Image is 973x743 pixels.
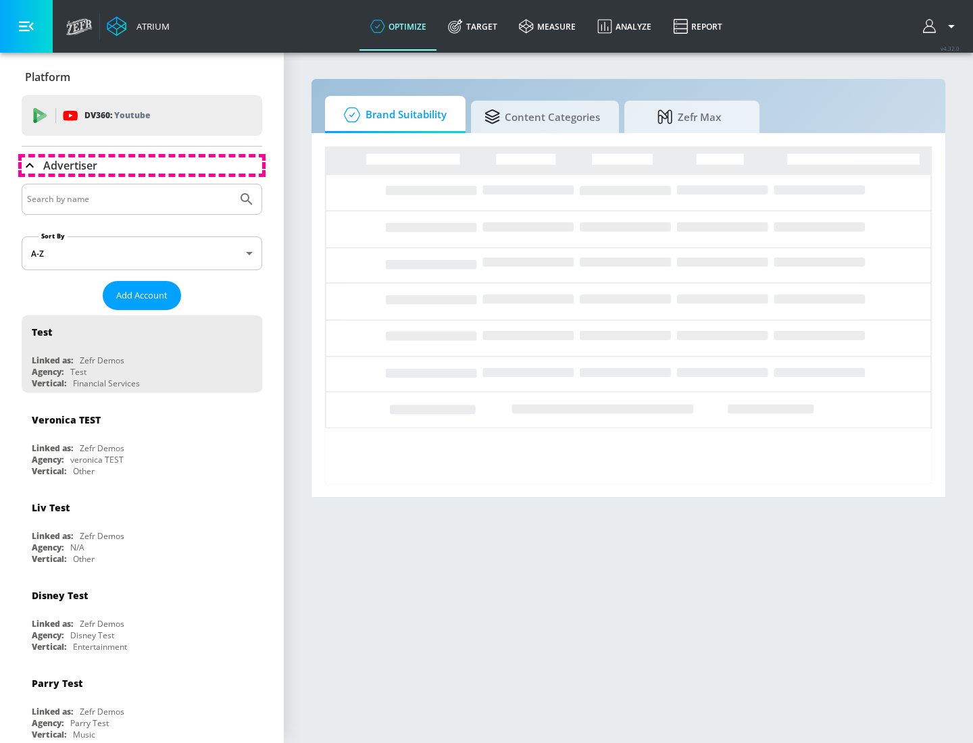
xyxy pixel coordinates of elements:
[22,403,262,480] div: Veronica TESTLinked as:Zefr DemosAgency:veronica TESTVertical:Other
[484,101,600,133] span: Content Categories
[114,108,150,122] p: Youtube
[27,190,232,208] input: Search by name
[32,706,73,717] div: Linked as:
[32,641,66,652] div: Vertical:
[80,618,124,630] div: Zefr Demos
[32,530,73,542] div: Linked as:
[32,413,101,426] div: Veronica TEST
[32,630,64,641] div: Agency:
[80,355,124,366] div: Zefr Demos
[32,355,73,366] div: Linked as:
[107,16,170,36] a: Atrium
[22,147,262,184] div: Advertiser
[638,101,741,133] span: Zefr Max
[80,530,124,542] div: Zefr Demos
[941,45,959,52] span: v 4.32.0
[22,58,262,96] div: Platform
[73,465,95,477] div: Other
[32,465,66,477] div: Vertical:
[437,2,508,51] a: Target
[70,542,84,553] div: N/A
[25,70,70,84] p: Platform
[131,20,170,32] div: Atrium
[80,706,124,717] div: Zefr Demos
[32,378,66,389] div: Vertical:
[359,2,437,51] a: optimize
[103,281,181,310] button: Add Account
[662,2,733,51] a: Report
[32,717,64,729] div: Agency:
[73,729,95,740] div: Music
[70,366,86,378] div: Test
[43,158,97,173] p: Advertiser
[32,553,66,565] div: Vertical:
[22,491,262,568] div: Liv TestLinked as:Zefr DemosAgency:N/AVertical:Other
[22,315,262,392] div: TestLinked as:Zefr DemosAgency:TestVertical:Financial Services
[70,630,114,641] div: Disney Test
[22,95,262,136] div: DV360: Youtube
[70,717,109,729] div: Parry Test
[39,232,68,240] label: Sort By
[508,2,587,51] a: measure
[73,378,140,389] div: Financial Services
[116,288,168,303] span: Add Account
[80,442,124,454] div: Zefr Demos
[32,618,73,630] div: Linked as:
[32,542,64,553] div: Agency:
[73,641,127,652] div: Entertainment
[70,454,124,465] div: veronica TEST
[22,579,262,656] div: Disney TestLinked as:Zefr DemosAgency:Disney TestVertical:Entertainment
[32,454,64,465] div: Agency:
[84,108,150,123] p: DV360:
[32,442,73,454] div: Linked as:
[32,589,88,602] div: Disney Test
[339,99,447,131] span: Brand Suitability
[32,326,52,338] div: Test
[73,553,95,565] div: Other
[32,501,70,514] div: Liv Test
[22,236,262,270] div: A-Z
[587,2,662,51] a: Analyze
[32,366,64,378] div: Agency:
[32,677,82,690] div: Parry Test
[32,729,66,740] div: Vertical:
